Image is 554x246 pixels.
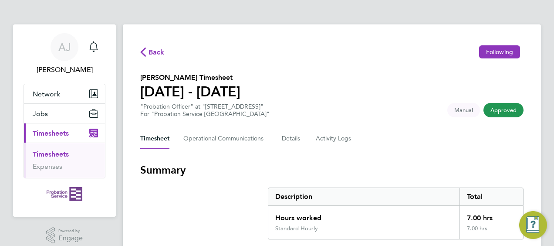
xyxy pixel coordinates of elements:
button: Back [140,46,165,57]
span: Engage [58,235,83,242]
a: Timesheets [33,150,69,158]
a: Powered byEngage [46,227,83,244]
button: Timesheets [24,123,105,143]
div: 7.00 hrs [459,225,523,239]
button: Timesheet [140,128,169,149]
span: Network [33,90,60,98]
div: Summary [268,188,524,239]
span: AJ [58,41,71,53]
button: Details [282,128,302,149]
a: Expenses [33,162,62,171]
div: Timesheets [24,143,105,178]
div: Hours worked [268,206,459,225]
div: 7.00 hrs [459,206,523,225]
div: Total [459,188,523,205]
img: probationservice-logo-retina.png [47,187,82,201]
button: Network [24,84,105,103]
span: Andrew Jeal [24,65,105,75]
span: Jobs [33,109,48,118]
a: Go to home page [24,187,105,201]
button: Activity Logs [316,128,352,149]
nav: Main navigation [13,24,116,217]
span: Following [486,48,513,56]
span: Back [149,47,165,58]
h3: Summary [140,163,524,177]
a: AJ[PERSON_NAME] [24,33,105,75]
div: For "Probation Service [GEOGRAPHIC_DATA]" [140,110,270,118]
button: Jobs [24,104,105,123]
h2: [PERSON_NAME] Timesheet [140,72,240,83]
span: This timesheet was manually created. [447,103,480,117]
button: Operational Communications [183,128,268,149]
h1: [DATE] - [DATE] [140,83,240,100]
div: "Probation Officer" at "[STREET_ADDRESS]" [140,103,270,118]
span: This timesheet has been approved. [483,103,524,117]
button: Engage Resource Center [519,211,547,239]
span: Timesheets [33,129,69,137]
div: Standard Hourly [275,225,318,232]
div: Description [268,188,459,205]
span: Powered by [58,227,83,235]
button: Following [479,45,520,58]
